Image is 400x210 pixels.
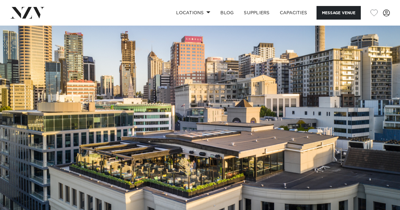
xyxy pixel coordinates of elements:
a: Capacities [275,6,312,20]
button: Message Venue [317,6,361,20]
img: nzv-logo.png [10,7,45,18]
a: BLOG [215,6,239,20]
a: Locations [171,6,215,20]
a: SUPPLIERS [239,6,274,20]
